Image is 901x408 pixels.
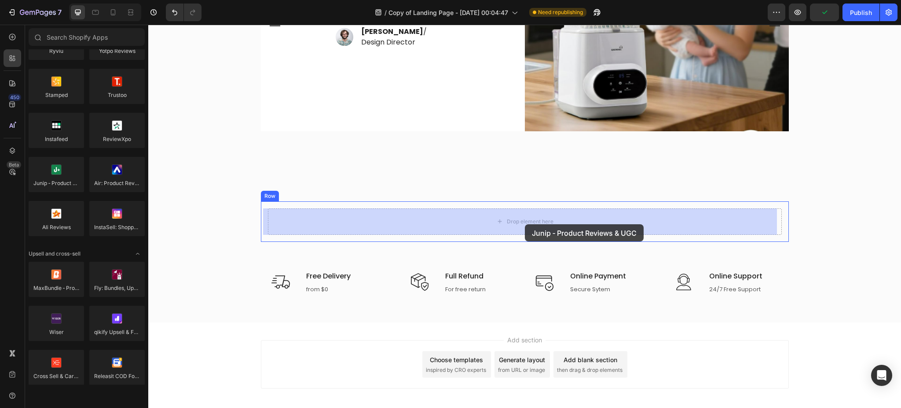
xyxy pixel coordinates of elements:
span: Upsell and cross-sell [29,250,81,258]
button: 7 [4,4,66,21]
iframe: Design area [148,25,901,408]
span: Copy of Landing Page - [DATE] 00:04:47 [388,8,508,17]
span: / [385,8,387,17]
div: 450 [8,94,21,101]
input: Search Shopify Apps [29,28,145,46]
div: Undo/Redo [166,4,201,21]
div: Publish [850,8,872,17]
p: 7 [58,7,62,18]
div: Open Intercom Messenger [871,365,892,386]
div: Beta [7,161,21,168]
span: Toggle open [131,247,145,261]
button: Publish [842,4,879,21]
span: Need republishing [538,8,583,16]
